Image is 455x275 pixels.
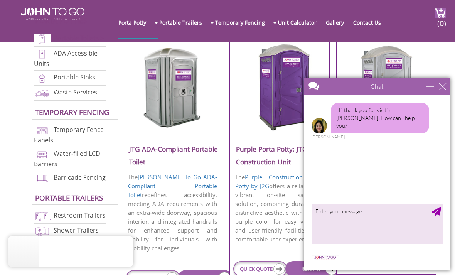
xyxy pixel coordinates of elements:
[34,226,51,236] img: shower-trailers-new.png
[34,173,51,184] img: barricade-fencing-icon-new.png
[34,150,100,169] a: Water-filled LCD Barriers
[243,43,316,132] img: Purple-Porta-Potty-J2G-Construction-Unit.png
[230,143,329,168] h3: Purple Porta Potty: JTG Construction Unit
[54,88,97,96] a: Waste Services
[278,7,324,38] a: Unit Calculator
[21,8,84,20] img: JOHN to go
[34,34,51,44] img: portable-toilets-new.png
[35,15,87,25] a: Porta Potties
[136,43,209,132] img: JTG-ADA-Compliant-Portable-Toilet.png
[34,73,51,83] img: portable-sinks-new.png
[34,49,97,68] a: ADA Accessible Units
[123,172,222,253] p: The redefines accessibility, meeting ADA requirements with an extra-wide doorway, spacious interi...
[54,174,106,182] a: Barricade Fencing
[54,226,99,235] a: Shower Trailers
[34,88,51,98] img: waste-services-new.png
[215,7,273,38] a: Temporary Fencing
[118,7,154,38] a: Porta Potty
[273,263,285,275] img: icon
[35,193,103,202] a: Portable trailers
[123,143,222,168] h3: JTG ADA-Compliant Portable Toilet
[235,173,324,190] a: Purple Construction Porta Potty by J2G
[35,107,110,117] a: Temporary Fencing
[34,149,51,160] img: water-filled%20barriers-new.png
[34,211,51,221] img: restroom-trailers-new.png
[435,8,446,18] img: cart a
[350,43,423,132] img: JTG-Premium-Event-Unit.png
[299,73,455,275] iframe: Live Chat Box
[353,7,389,38] a: Contact Us
[128,173,217,199] a: [PERSON_NAME] To Go ADA-Compliant Portable Toilet
[54,73,95,81] a: Portable Sinks
[230,172,329,245] p: The offers a reliable and vibrant on-site sanitation solution, combining durability, a distinctiv...
[34,126,103,145] a: Temporary Fence Panels
[54,34,104,42] a: Portable Toilets >
[437,12,446,29] span: (0)
[326,7,352,38] a: Gallery
[34,125,51,136] img: chan-link-fencing-new.png
[159,7,210,38] a: Portable Trailers
[54,211,106,219] a: Restroom Trailers
[34,49,51,59] img: ADA-units-new.png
